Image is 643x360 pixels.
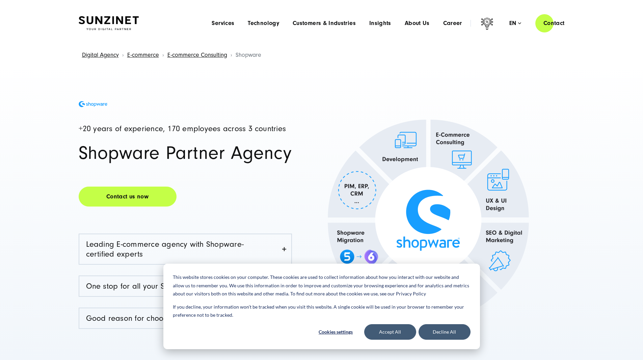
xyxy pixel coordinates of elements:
button: Decline All [419,324,471,340]
a: Career [443,20,462,27]
a: Good reason for choosing Shopware [79,308,291,328]
button: Cookies settings [310,324,362,340]
p: If you decline, your information won’t be tracked when you visit this website. A single cookie wi... [173,303,471,319]
a: Contact us now [79,187,177,207]
a: Insights [369,20,391,27]
a: Technology [248,20,279,27]
button: Accept All [364,324,416,340]
a: E-commerce Consulting [167,51,227,58]
a: About Us [405,20,430,27]
img: Shopware Logo in Blau: Shopware Partner Agency SUNZINET [79,101,107,107]
a: E-commerce [127,51,159,58]
div: Cookie banner [163,264,480,349]
img: SUNZINET Full Service Digital Agentur [79,16,139,30]
span: Shopware [236,51,261,58]
h1: +20 years of experience, 170 employees across 3 countries [79,125,292,133]
h1: Shopware Partner Agency [79,144,292,163]
a: Customers & Industries [293,20,356,27]
p: This website stores cookies on your computer. These cookies are used to collect information about... [173,273,471,298]
a: Contact [535,14,573,33]
a: One stop for all your Showpare needs [79,276,291,296]
a: Digital Agency [82,51,119,58]
a: Leading E-commerce agency with Shopware-certified experts [79,234,291,264]
div: en [509,20,521,27]
a: Services [212,20,234,27]
img: Full Service Shopware Partner Agency SUNZINET - Infographic that shows our Showpare expertise - S... [302,93,555,347]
